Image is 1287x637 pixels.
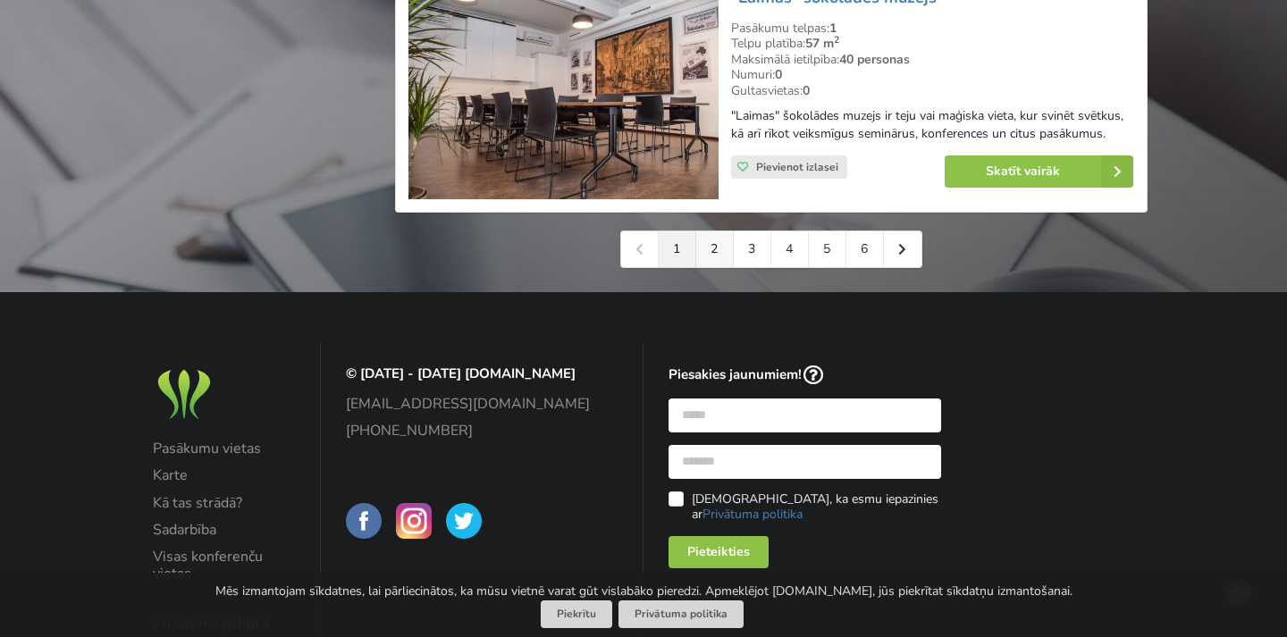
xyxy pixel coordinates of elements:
a: [PHONE_NUMBER] [346,423,618,439]
button: Piekrītu [541,600,612,628]
a: Visas konferenču vietas [153,549,297,582]
img: Baltic Meeting Rooms [153,365,215,423]
a: Privātuma politika [618,600,744,628]
a: Sadarbība [153,522,297,538]
div: Maksimālā ietilpība: [731,52,1133,68]
span: Pievienot izlasei [756,160,838,174]
strong: 0 [803,82,810,99]
div: Numuri: [731,67,1133,83]
a: [EMAIL_ADDRESS][DOMAIN_NAME] [346,396,618,412]
p: "Laimas" šokolādes muzejs ir teju vai maģiska vieta, kur svinēt svētkus, kā arī rīkot veiksmīgus ... [731,107,1133,143]
div: Pasākumu telpas: [731,21,1133,37]
a: Skatīt vairāk [945,155,1133,188]
a: 5 [809,231,846,267]
a: Kā tas strādā? [153,495,297,511]
a: Karte [153,467,297,483]
strong: 40 personas [839,51,910,68]
div: Telpu platība: [731,36,1133,52]
a: Privātuma politika [702,506,803,523]
img: BalticMeetingRooms on Twitter [446,503,482,539]
div: Gultasvietas: [731,83,1133,99]
a: 2 [696,231,734,267]
a: 6 [846,231,884,267]
p: © [DATE] - [DATE] [DOMAIN_NAME] [346,365,618,382]
a: 3 [734,231,771,267]
strong: 1 [829,20,837,37]
strong: 0 [775,66,782,83]
div: Pieteikties [669,536,769,568]
p: Piesakies jaunumiem! [669,365,941,386]
img: BalticMeetingRooms on Instagram [396,503,432,539]
a: Pasākumu vietas [153,440,297,457]
img: BalticMeetingRooms on Facebook [346,503,382,539]
strong: 57 m [805,35,839,52]
label: [DEMOGRAPHIC_DATA], ka esmu iepazinies ar [669,491,941,522]
sup: 2 [834,33,839,46]
a: 4 [771,231,809,267]
a: 1 [659,231,696,267]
